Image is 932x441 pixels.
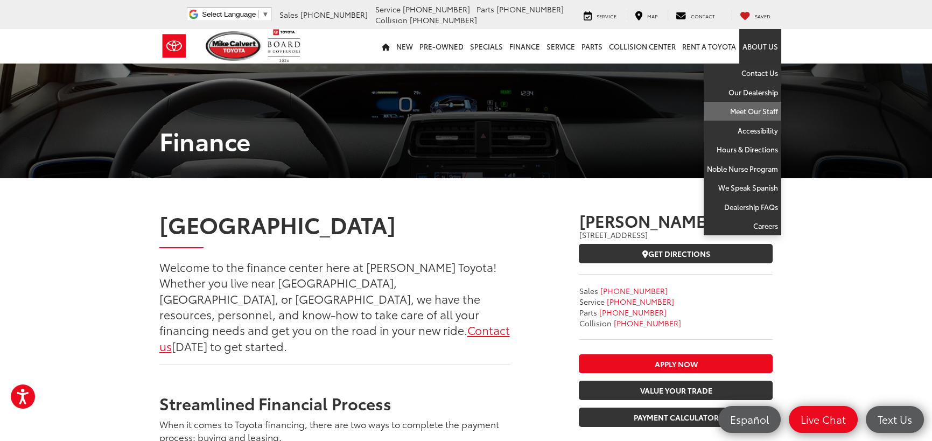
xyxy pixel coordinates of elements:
a: Home [379,29,393,64]
a: Apply Now [579,354,773,374]
a: Rent a Toyota [679,29,739,64]
span: ​ [258,10,259,18]
span: Map [647,12,657,19]
span: Collision [375,15,408,25]
h3: Streamlined Financial Process [159,394,510,412]
span: Parts [476,4,494,15]
span: Select Language [202,10,256,18]
h3: [PERSON_NAME] Toyota [579,212,773,229]
a: Accessibility [704,121,781,141]
span: [PHONE_NUMBER] [496,4,564,15]
span: [PHONE_NUMBER] [410,15,477,25]
a: Map [627,10,665,20]
span: Collision [579,318,611,328]
a: <span class='callNowClass3'>713-561-5088</span> [599,307,666,318]
a: New [393,29,416,64]
a: Parts [578,29,606,64]
img: Mike Calvert Toyota [206,31,263,61]
a: Payment Calculator [579,408,773,427]
span: Sales [279,9,298,20]
span: Sales [579,285,598,296]
a: Text Us [866,406,924,433]
span: [PHONE_NUMBER] [600,285,667,296]
a: Service [543,29,578,64]
span: [PHONE_NUMBER] [613,318,681,328]
a: <span class='callNowClass'>713-597-5313</span> [600,285,667,296]
a: About Us [739,29,781,64]
h3: [GEOGRAPHIC_DATA] [159,212,510,236]
h1: Finance [151,127,781,154]
a: Get Directions [579,244,773,263]
a: Select Language​ [202,10,269,18]
a: Collision Center [606,29,679,64]
a: Our Dealership [704,83,781,102]
span: Text Us [872,412,917,426]
a: Specials [467,29,506,64]
a: Pre-Owned [416,29,467,64]
a: Español [718,406,781,433]
span: [PHONE_NUMBER] [300,9,368,20]
span: [PHONE_NUMBER] [403,4,470,15]
a: <span class='callNowClass2'>346-577-8734</span> [606,296,674,307]
a: Noble Nurse Program [704,159,781,179]
a: Service [576,10,625,20]
a: Dealership FAQs [704,198,781,217]
a: Hours & Directions [704,140,781,159]
span: [PHONE_NUMBER] [599,307,666,318]
span: Live Chat [795,412,851,426]
span: Español [725,412,774,426]
a: Value Your Trade [579,381,773,400]
span: [PHONE_NUMBER] [606,296,674,307]
span: Contact [691,12,715,19]
a: Contact [668,10,723,20]
img: Toyota [154,29,194,64]
a: We Speak Spanish [704,178,781,198]
a: <span class='callNowClass4'>713-558-8282</span> [613,318,681,328]
a: Meet Our Staff [704,102,781,121]
a: Contact Us [704,64,781,83]
a: Live Chat [789,406,858,433]
a: Contact us [159,321,510,353]
span: Service [375,4,401,15]
span: Service [597,12,616,19]
p: Welcome to the finance center here at [PERSON_NAME] Toyota! Whether you live near [GEOGRAPHIC_DAT... [159,259,510,354]
a: Careers [704,216,781,235]
span: Parts [579,307,597,318]
address: [STREET_ADDRESS] [579,229,773,240]
a: Finance [506,29,543,64]
span: Saved [755,12,770,19]
span: ▼ [262,10,269,18]
a: My Saved Vehicles [732,10,779,20]
span: Service [579,296,604,307]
